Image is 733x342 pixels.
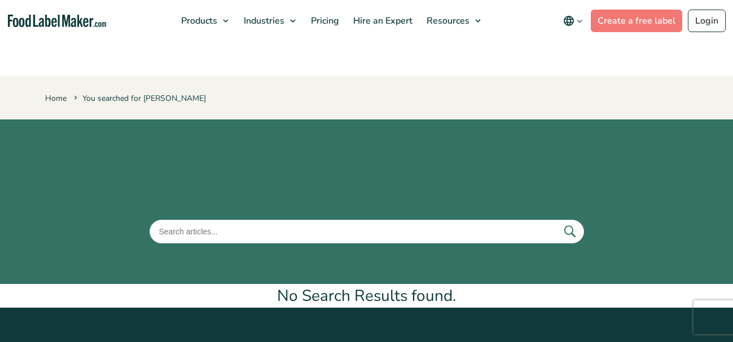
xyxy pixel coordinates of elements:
span: Resources [423,15,471,27]
a: Login [688,10,726,32]
input: Search articles... [150,220,584,243]
a: Home [45,93,67,104]
span: Pricing [308,15,340,27]
a: Create a free label [591,10,682,32]
span: Industries [240,15,286,27]
span: Hire an Expert [350,15,414,27]
span: You searched for [PERSON_NAME] [72,93,206,104]
span: Products [178,15,218,27]
h3: No Search Results found. [45,284,688,308]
